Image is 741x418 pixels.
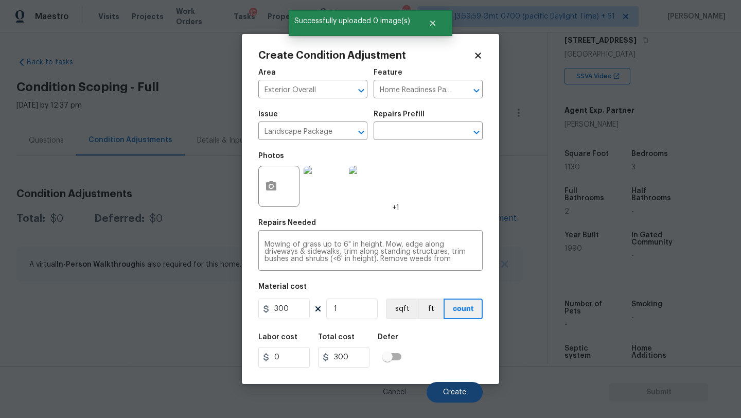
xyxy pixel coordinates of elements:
h5: Issue [258,111,278,118]
h2: Create Condition Adjustment [258,50,473,61]
span: +1 [392,203,399,213]
button: Open [354,83,368,98]
h5: Labor cost [258,334,297,341]
h5: Area [258,69,276,76]
button: Cancel [366,382,422,403]
h5: Feature [374,69,402,76]
button: Create [427,382,483,403]
button: Open [469,83,484,98]
button: Close [416,13,450,33]
button: Open [354,125,368,140]
h5: Repairs Needed [258,219,316,227]
button: ft [418,299,444,319]
h5: Total cost [318,334,355,341]
span: Create [443,389,466,396]
h5: Photos [258,152,284,160]
h5: Repairs Prefill [374,111,425,118]
button: Open [469,125,484,140]
h5: Defer [378,334,398,341]
span: Cancel [383,389,406,396]
textarea: Mowing of grass up to 6" in height. Mow, edge along driveways & sidewalks, trim along standing st... [264,241,477,263]
button: count [444,299,483,319]
span: Successfully uploaded 0 image(s) [289,10,416,32]
button: sqft [386,299,418,319]
h5: Material cost [258,283,307,290]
